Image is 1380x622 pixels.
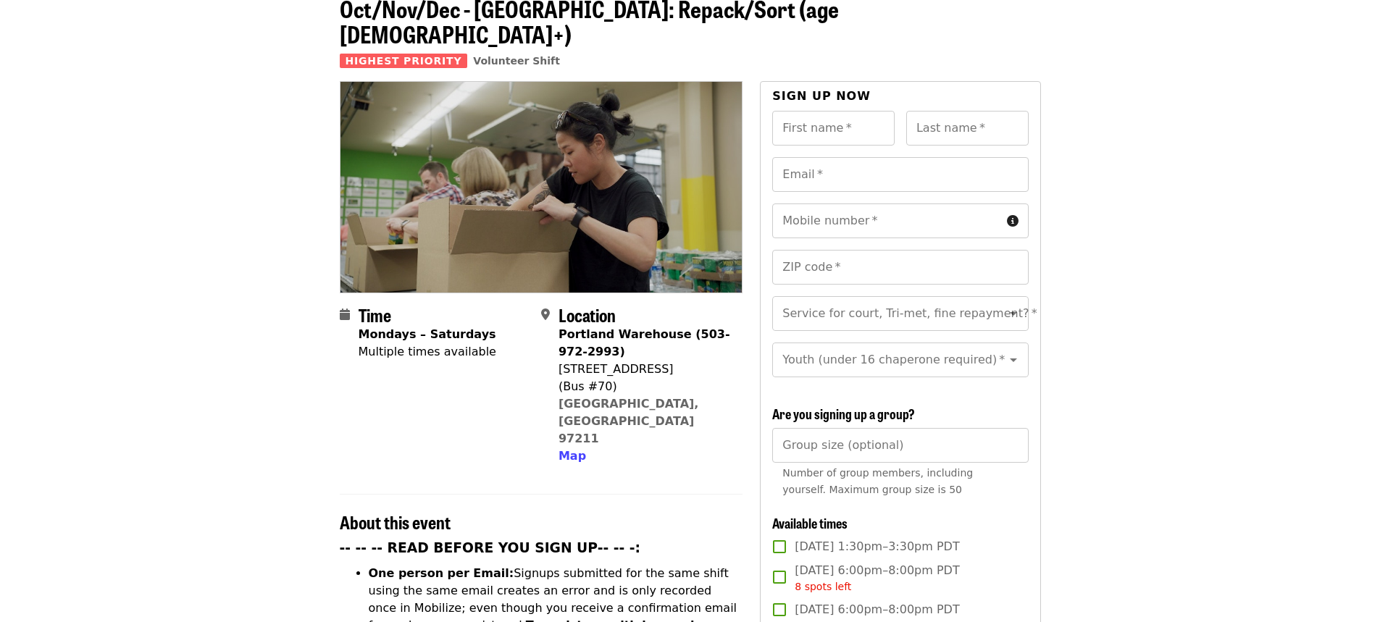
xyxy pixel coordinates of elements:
[340,540,641,555] strong: -- -- -- READ BEFORE YOU SIGN UP-- -- -:
[906,111,1029,146] input: Last name
[340,509,451,534] span: About this event
[340,82,743,292] img: Oct/Nov/Dec - Portland: Repack/Sort (age 8+) organized by Oregon Food Bank
[772,404,915,423] span: Are you signing up a group?
[1007,214,1019,228] i: circle-info icon
[772,89,871,103] span: Sign up now
[772,250,1028,285] input: ZIP code
[772,428,1028,463] input: [object Object]
[359,343,496,361] div: Multiple times available
[795,581,851,592] span: 8 spots left
[795,562,959,594] span: [DATE] 6:00pm–8:00pm PDT
[772,203,1000,238] input: Mobile number
[795,601,959,618] span: [DATE] 6:00pm–8:00pm PDT
[559,397,699,445] a: [GEOGRAPHIC_DATA], [GEOGRAPHIC_DATA] 97211
[559,327,730,358] strong: Portland Warehouse (503-972-2993)
[340,54,468,68] span: Highest Priority
[559,302,616,327] span: Location
[782,467,973,495] span: Number of group members, including yourself. Maximum group size is 50
[1003,350,1024,370] button: Open
[369,566,514,580] strong: One person per Email:
[772,111,895,146] input: First name
[1003,303,1024,324] button: Open
[559,449,586,463] span: Map
[359,302,391,327] span: Time
[772,513,848,532] span: Available times
[541,308,550,321] i: map-marker-alt icon
[795,538,959,555] span: [DATE] 1:30pm–3:30pm PDT
[559,361,731,378] div: [STREET_ADDRESS]
[559,447,586,465] button: Map
[772,157,1028,192] input: Email
[340,308,350,321] i: calendar icon
[473,55,560,67] a: Volunteer Shift
[359,327,496,341] strong: Mondays – Saturdays
[559,378,731,395] div: (Bus #70)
